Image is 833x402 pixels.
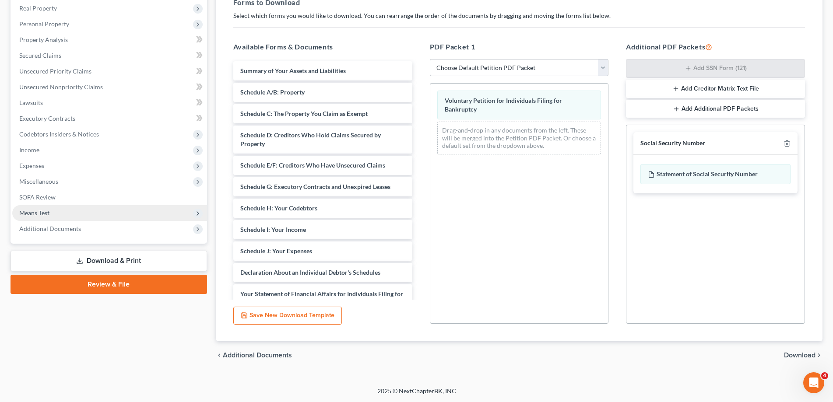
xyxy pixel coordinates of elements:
[240,247,312,255] span: Schedule J: Your Expenses
[240,88,305,96] span: Schedule A/B: Property
[430,42,609,52] h5: PDF Packet 1
[445,97,562,113] span: Voluntary Petition for Individuals Filing for Bankruptcy
[12,63,207,79] a: Unsecured Priority Claims
[19,178,58,185] span: Miscellaneous
[19,20,69,28] span: Personal Property
[640,164,791,184] div: Statement of Social Security Number
[216,352,223,359] i: chevron_left
[626,100,805,118] button: Add Additional PDF Packets
[19,67,91,75] span: Unsecured Priority Claims
[12,79,207,95] a: Unsecured Nonpriority Claims
[19,4,57,12] span: Real Property
[821,372,828,379] span: 4
[223,352,292,359] span: Additional Documents
[640,139,705,147] div: Social Security Number
[19,225,81,232] span: Additional Documents
[784,352,822,359] button: Download chevron_right
[233,307,342,325] button: Save New Download Template
[19,52,61,59] span: Secured Claims
[19,83,103,91] span: Unsecured Nonpriority Claims
[233,42,412,52] h5: Available Forms & Documents
[12,189,207,205] a: SOFA Review
[19,115,75,122] span: Executory Contracts
[12,32,207,48] a: Property Analysis
[240,204,317,212] span: Schedule H: Your Codebtors
[12,111,207,126] a: Executory Contracts
[19,146,39,154] span: Income
[626,80,805,98] button: Add Creditor Matrix Text File
[815,352,822,359] i: chevron_right
[240,290,403,306] span: Your Statement of Financial Affairs for Individuals Filing for Bankruptcy
[12,48,207,63] a: Secured Claims
[626,59,805,78] button: Add SSN Form (121)
[240,183,390,190] span: Schedule G: Executory Contracts and Unexpired Leases
[216,352,292,359] a: chevron_left Additional Documents
[19,162,44,169] span: Expenses
[19,130,99,138] span: Codebtors Insiders & Notices
[12,95,207,111] a: Lawsuits
[240,131,381,147] span: Schedule D: Creditors Who Hold Claims Secured by Property
[626,42,805,52] h5: Additional PDF Packets
[784,352,815,359] span: Download
[437,122,601,154] div: Drag-and-drop in any documents from the left. These will be merged into the Petition PDF Packet. ...
[19,99,43,106] span: Lawsuits
[233,11,805,20] p: Select which forms you would like to download. You can rearrange the order of the documents by dr...
[19,209,49,217] span: Means Test
[240,161,385,169] span: Schedule E/F: Creditors Who Have Unsecured Claims
[240,110,368,117] span: Schedule C: The Property You Claim as Exempt
[11,275,207,294] a: Review & File
[19,193,56,201] span: SOFA Review
[803,372,824,393] iframe: Intercom live chat
[11,251,207,271] a: Download & Print
[240,67,346,74] span: Summary of Your Assets and Liabilities
[19,36,68,43] span: Property Analysis
[240,269,380,276] span: Declaration About an Individual Debtor's Schedules
[240,226,306,233] span: Schedule I: Your Income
